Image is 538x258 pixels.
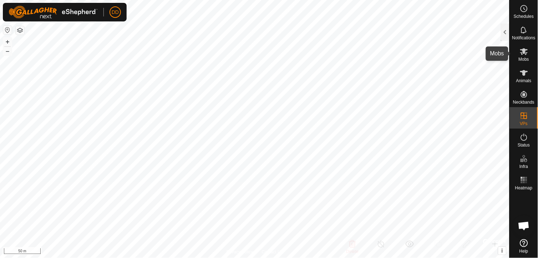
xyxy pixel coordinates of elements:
span: i [502,248,503,254]
a: Help [510,236,538,256]
span: DD [112,9,119,16]
img: Gallagher Logo [9,6,98,19]
span: Infra [519,164,528,169]
span: Heatmap [515,186,533,190]
a: Contact Us [262,249,283,255]
button: Reset Map [3,26,12,34]
span: Mobs [519,57,529,61]
span: Notifications [512,36,536,40]
a: Privacy Policy [227,249,253,255]
button: – [3,47,12,55]
span: VPs [520,121,528,126]
span: Animals [516,79,532,83]
div: Open chat [513,215,535,237]
span: Status [518,143,530,147]
span: Neckbands [513,100,534,104]
button: + [3,38,12,46]
button: i [498,247,506,255]
button: Map Layers [16,26,24,35]
span: Schedules [514,14,534,19]
span: Help [519,249,528,253]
